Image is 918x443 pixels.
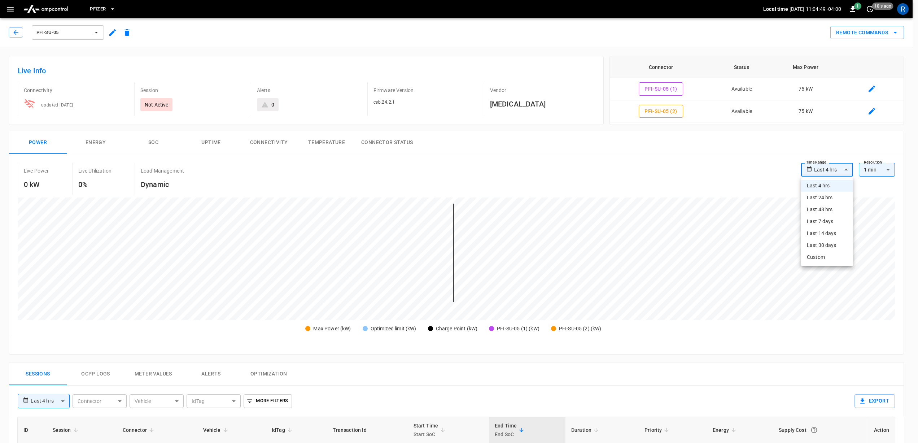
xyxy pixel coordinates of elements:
[801,216,853,227] li: Last 7 days
[801,227,853,239] li: Last 14 days
[801,239,853,251] li: Last 30 days
[801,192,853,204] li: Last 24 hrs
[801,180,853,192] li: Last 4 hrs
[801,251,853,263] li: Custom
[801,204,853,216] li: Last 48 hrs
